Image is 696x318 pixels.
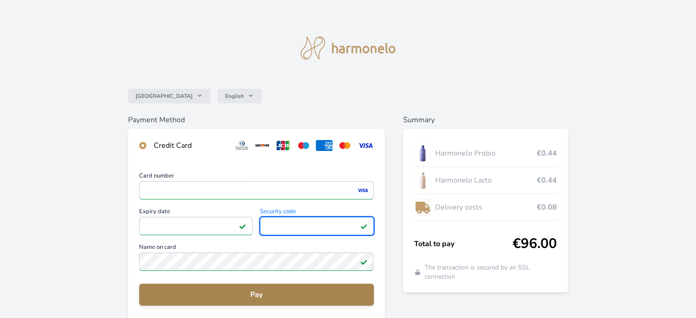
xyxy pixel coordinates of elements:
img: maestro.svg [295,140,312,151]
span: Pay [146,289,366,300]
span: €0.44 [537,175,557,186]
span: €0.44 [537,148,557,159]
span: €0.08 [537,202,557,213]
img: CLEAN_PROBIO_se_stinem_x-lo.jpg [414,142,432,165]
img: CLEAN_LACTO_se_stinem_x-hi-lo.jpg [414,169,432,192]
iframe: Iframe for expiry date [143,220,248,232]
img: amex.svg [316,140,333,151]
h6: Payment Method [128,114,384,125]
span: English [225,92,244,100]
iframe: Iframe for security code [264,220,369,232]
input: Name on cardField valid [139,253,373,271]
img: discover.svg [254,140,271,151]
span: Total to pay [414,238,513,249]
span: Harmonelo Lacto [435,175,536,186]
button: English [218,89,262,103]
span: Delivery costs [435,202,536,213]
img: visa.svg [357,140,374,151]
span: Security code [260,209,373,217]
button: Pay [139,284,373,306]
h6: Summary [403,114,568,125]
img: diners.svg [233,140,250,151]
iframe: Iframe for card number [143,184,369,197]
img: delivery-lo.png [414,196,432,219]
img: visa [356,186,369,194]
img: logo.svg [301,37,396,59]
img: Field valid [360,258,367,265]
div: Credit Card [154,140,226,151]
span: Harmonelo Probio [435,148,536,159]
span: €96.00 [513,236,557,252]
span: [GEOGRAPHIC_DATA] [135,92,193,100]
button: [GEOGRAPHIC_DATA] [128,89,210,103]
span: Card number [139,173,373,181]
img: mc.svg [336,140,353,151]
span: Expiry date [139,209,253,217]
img: jcb.svg [275,140,291,151]
span: The transaction is secured by an SSL connection [425,263,557,281]
span: Name on card [139,244,373,253]
img: Field valid [239,222,246,230]
img: Field valid [360,222,367,230]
